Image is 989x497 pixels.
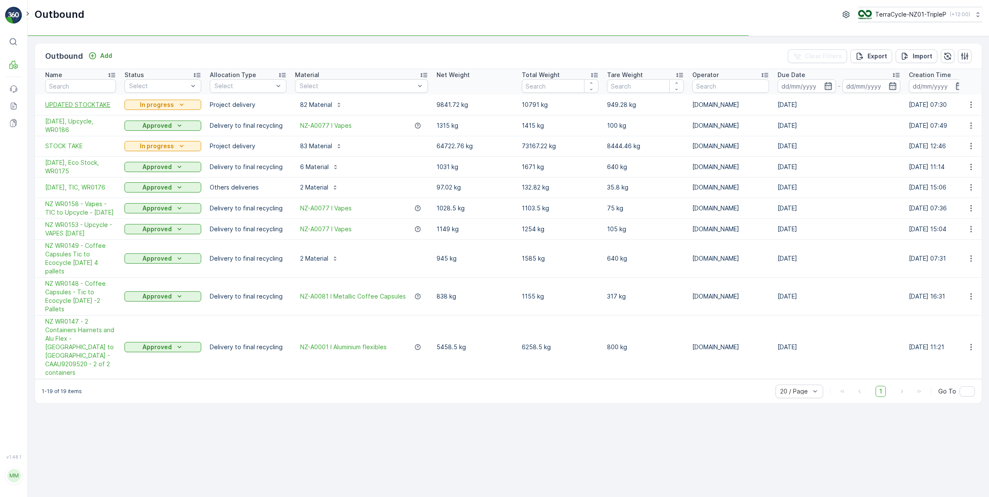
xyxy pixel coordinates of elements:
[142,225,172,233] p: Approved
[45,117,116,134] span: [DATE], Upcycle, WR0186
[205,156,291,177] td: Delivery to final recycling
[858,10,872,19] img: TC_7kpGtVS.png
[788,49,847,63] button: Clear Filters
[300,183,328,192] p: 2 Material
[437,254,513,263] p: 945 kg
[205,95,291,115] td: Project delivery
[607,79,684,93] input: Search
[35,8,84,21] p: Outbound
[858,7,982,22] button: TerraCycle-NZ01-TripleP(+12:00)
[688,239,773,277] td: [DOMAIN_NAME]
[142,292,172,301] p: Approved
[522,292,599,301] p: 1155 kg
[45,50,83,62] p: Outbound
[300,163,329,171] p: 6 Material
[45,241,116,276] span: NZ WR0149 - Coffee Capsules Tic to Ecocycle [DATE] 4 pallets
[522,254,599,263] p: 1585 kg
[437,183,513,192] p: 97.02 kg
[100,52,112,60] p: Add
[300,343,387,351] a: NZ-A0001 I Aluminium flexibles
[205,239,291,277] td: Delivery to final recycling
[5,7,22,24] img: logo
[295,252,344,265] button: 2 Material
[607,142,684,150] p: 8444.46 kg
[142,163,172,171] p: Approved
[437,71,470,79] p: Net Weight
[295,181,344,194] button: 2 Material
[295,139,347,153] button: 83 Material
[45,221,116,238] a: NZ WR0153 - Upcycle - VAPES 29-04-2025
[773,136,905,156] td: [DATE]
[45,279,116,313] span: NZ WR0148 - Coffee Capsules - Tic to Ecocycle [DATE] -2 Pallets
[692,79,769,93] input: Search
[45,71,62,79] p: Name
[124,71,144,79] p: Status
[688,156,773,177] td: [DOMAIN_NAME]
[692,71,719,79] p: Operator
[607,254,684,263] p: 640 kg
[688,198,773,218] td: [DOMAIN_NAME]
[45,183,116,192] a: 13/05/2025, TIC, WR0176
[607,101,684,109] p: 949.28 kg
[522,101,599,109] p: 10791 kg
[607,121,684,130] p: 100 kg
[773,218,905,239] td: [DATE]
[522,163,599,171] p: 1671 kg
[522,79,599,93] input: Search
[205,115,291,136] td: Delivery to final recycling
[688,136,773,156] td: [DOMAIN_NAME]
[437,225,513,233] p: 1149 kg
[300,254,328,263] p: 2 Material
[437,121,513,130] p: 1315 kg
[688,315,773,379] td: [DOMAIN_NAME]
[950,11,970,18] p: ( +12:00 )
[607,292,684,301] p: 317 kg
[522,343,599,351] p: 6258.5 kg
[45,221,116,238] span: NZ WR0153 - Upcycle - VAPES [DATE]
[437,204,513,213] p: 1028.5 kg
[45,101,116,109] a: UPDATED STOCKTAKE
[42,388,82,395] p: 1-19 of 19 items
[5,454,22,460] span: v 1.48.1
[437,142,513,150] p: 64722.76 kg
[45,200,116,217] span: NZ WR0158 - Vapes - TIC to Upcycle - [DATE]
[773,177,905,198] td: [DATE]
[909,71,951,79] p: Creation Time
[124,141,201,151] button: In progress
[142,254,172,263] p: Approved
[45,200,116,217] a: NZ WR0158 - Vapes - TIC to Upcycle - 9 5 2025
[295,71,319,79] p: Material
[124,182,201,192] button: Approved
[124,253,201,264] button: Approved
[129,82,188,90] p: Select
[205,136,291,156] td: Project delivery
[214,82,273,90] p: Select
[688,95,773,115] td: [DOMAIN_NAME]
[773,239,905,277] td: [DATE]
[773,198,905,218] td: [DATE]
[688,218,773,239] td: [DOMAIN_NAME]
[300,121,352,130] a: NZ-A0077 I Vapes
[607,163,684,171] p: 640 kg
[7,469,21,483] div: MM
[437,163,513,171] p: 1031 kg
[142,183,172,192] p: Approved
[45,158,116,175] span: [DATE], Eco Stock, WR0175
[205,277,291,315] td: Delivery to final recycling
[688,177,773,198] td: [DOMAIN_NAME]
[778,71,805,79] p: Due Date
[300,82,415,90] p: Select
[850,49,892,63] button: Export
[124,203,201,213] button: Approved
[437,292,513,301] p: 838 kg
[300,292,406,301] a: NZ-A0081 I Metallic Coffee Capsules
[45,279,116,313] a: NZ WR0148 - Coffee Capsules - Tic to Ecocycle 4.4.2025 -2 Pallets
[85,51,116,61] button: Add
[205,177,291,198] td: Others deliveries
[300,225,352,233] a: NZ-A0077 I Vapes
[45,241,116,276] a: NZ WR0149 - Coffee Capsules Tic to Ecocycle 22.4.2025 4 pallets
[140,101,174,109] p: In progress
[142,121,172,130] p: Approved
[913,52,932,60] p: Import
